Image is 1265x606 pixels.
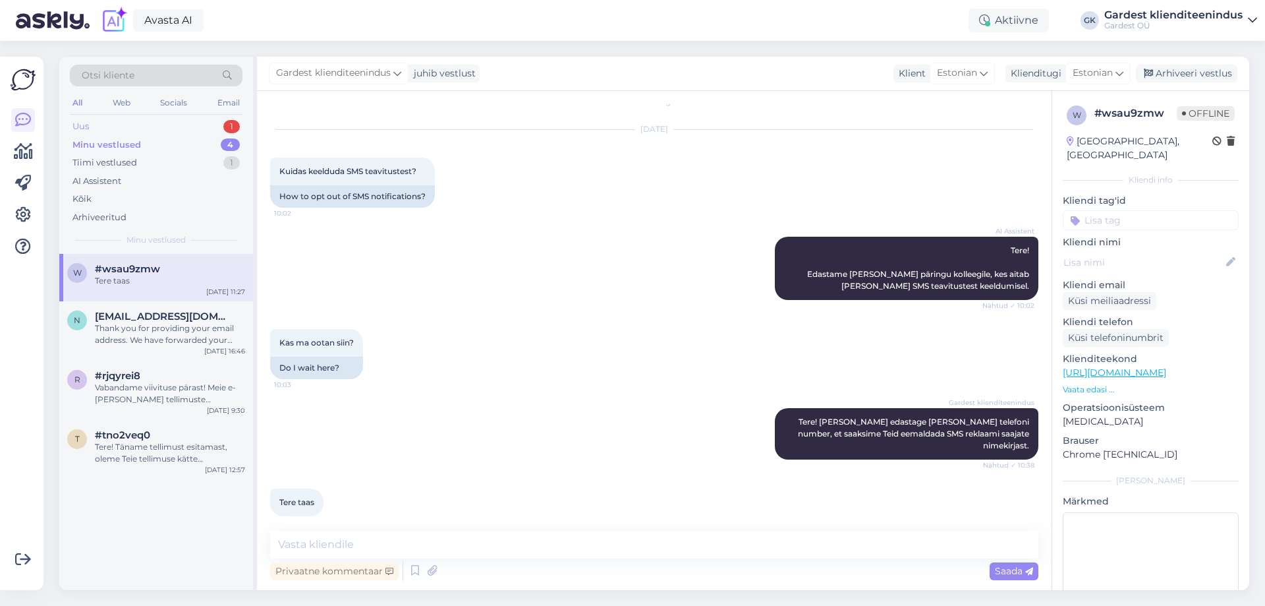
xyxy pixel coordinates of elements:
[72,120,89,133] div: Uus
[270,562,399,580] div: Privaatne kommentaar
[276,66,391,80] span: Gardest klienditeenindus
[95,322,245,346] div: Thank you for providing your email address. We have forwarded your product availability inquiry t...
[408,67,476,80] div: juhib vestlust
[1063,315,1239,329] p: Kliendi telefon
[72,211,126,224] div: Arhiveeritud
[270,357,363,379] div: Do I wait here?
[1081,11,1099,30] div: GK
[270,185,435,208] div: How to opt out of SMS notifications?
[1063,434,1239,448] p: Brauser
[798,417,1031,450] span: Tere! [PERSON_NAME] edastage [PERSON_NAME] telefoni number, et saaksime Teid eemaldada SMS reklaa...
[969,9,1049,32] div: Aktiivne
[72,138,141,152] div: Minu vestlused
[95,370,140,382] span: #rjqyrei8
[274,208,323,218] span: 10:02
[223,120,240,133] div: 1
[95,382,245,406] div: Vabandame viivituse pärast! Meie e-[PERSON_NAME] tellimuste väljastusala asub meie keskuses aadre...
[1063,255,1223,270] input: Lisa nimi
[274,380,323,390] span: 10:03
[95,263,160,275] span: #wsau9zmw
[995,565,1033,577] span: Saada
[1063,210,1239,230] input: Lisa tag
[270,123,1038,135] div: [DATE]
[1063,292,1156,310] div: Küsi meiliaadressi
[893,67,926,80] div: Klient
[95,429,150,441] span: #tno2veq0
[279,338,354,348] span: Kas ma ootan siin?
[207,406,245,415] div: [DATE] 9:30
[1063,367,1166,379] a: [URL][DOMAIN_NAME]
[1063,194,1239,208] p: Kliendi tag'id
[74,375,80,384] span: r
[1063,384,1239,396] p: Vaata edasi ...
[133,9,204,32] a: Avasta AI
[1063,278,1239,292] p: Kliendi email
[1067,135,1212,162] div: [GEOGRAPHIC_DATA], [GEOGRAPHIC_DATA]
[274,517,323,527] span: 11:27
[1005,67,1061,80] div: Klienditugi
[1063,475,1239,487] div: [PERSON_NAME]
[73,268,82,278] span: w
[937,66,977,80] span: Estonian
[74,315,80,325] span: n
[1177,106,1235,121] span: Offline
[279,166,416,176] span: Kuidas keelduda SMS teavitustest?
[1136,65,1237,82] div: Arhiveeri vestlus
[72,156,137,169] div: Tiimi vestlused
[1073,66,1113,80] span: Estonian
[1104,20,1243,31] div: Gardest OÜ
[1073,110,1081,120] span: w
[223,156,240,169] div: 1
[982,301,1034,311] span: Nähtud ✓ 10:02
[1104,10,1257,31] a: Gardest klienditeenindusGardest OÜ
[72,193,92,206] div: Kõik
[205,465,245,475] div: [DATE] 12:57
[1063,401,1239,415] p: Operatsioonisüsteem
[157,94,190,111] div: Socials
[95,441,245,465] div: Tere! Täname tellimust esitamast, oleme Teie tellimuse kätte [PERSON_NAME] tellimus on komplektee...
[204,346,245,356] div: [DATE] 16:46
[1063,448,1239,462] p: Chrome [TECHNICAL_ID]
[95,311,232,322] span: novus_lt@yahoo.com
[1094,106,1177,121] div: # wsau9zmw
[75,434,80,444] span: t
[1104,10,1243,20] div: Gardest klienditeenindus
[70,94,85,111] div: All
[983,460,1034,470] span: Nähtud ✓ 10:38
[82,69,134,82] span: Otsi kliente
[100,7,128,34] img: explore-ai
[985,226,1034,236] span: AI Assistent
[110,94,133,111] div: Web
[1063,174,1239,186] div: Kliendi info
[1063,415,1239,429] p: [MEDICAL_DATA]
[1063,495,1239,508] p: Märkmed
[1063,329,1169,347] div: Küsi telefoninumbrit
[215,94,242,111] div: Email
[949,398,1034,408] span: Gardest klienditeenindus
[279,497,314,507] span: Tere taas
[72,175,121,188] div: AI Assistent
[1063,352,1239,366] p: Klienditeekond
[126,234,186,246] span: Minu vestlused
[221,138,240,152] div: 4
[11,67,36,92] img: Askly Logo
[95,275,245,287] div: Tere taas
[206,287,245,297] div: [DATE] 11:27
[1063,235,1239,249] p: Kliendi nimi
